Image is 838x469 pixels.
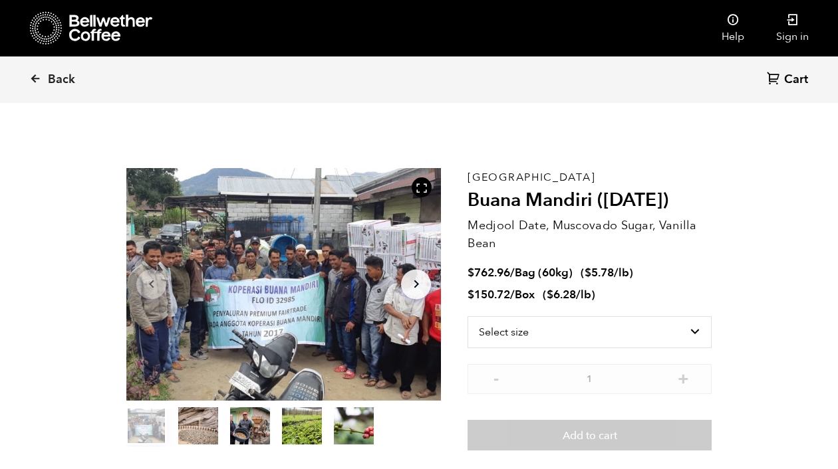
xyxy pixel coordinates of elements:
bdi: 5.78 [585,265,614,280]
span: /lb [614,265,629,280]
span: /lb [576,287,591,302]
span: / [510,287,515,302]
h2: Buana Mandiri ([DATE]) [468,189,712,212]
button: - [488,371,504,384]
span: $ [468,265,474,280]
span: Back [48,72,75,88]
bdi: 762.96 [468,265,510,280]
span: $ [547,287,553,302]
span: Bag (60kg) [515,265,573,280]
span: $ [468,287,474,302]
span: Cart [784,72,808,88]
span: $ [585,265,591,280]
bdi: 6.28 [547,287,576,302]
span: Box [515,287,535,302]
span: / [510,265,515,280]
bdi: 150.72 [468,287,510,302]
span: ( ) [543,287,595,302]
span: ( ) [581,265,633,280]
p: Medjool Date, Muscovado Sugar, Vanilla Bean [468,217,712,252]
a: Cart [767,71,811,89]
button: + [675,371,692,384]
button: Add to cart [468,420,712,450]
